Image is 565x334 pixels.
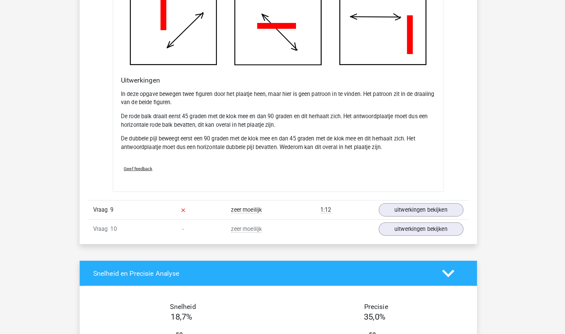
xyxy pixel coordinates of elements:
span: 18,7% [177,312,198,322]
p: In deze opgave bewegen twee figuren door het plaatje heen, maar hier is geen patroon in te vinden... [128,94,437,111]
h4: Snelheid [101,303,278,311]
span: zeer moeilijk [236,227,267,234]
span: Geef feedback [131,169,159,174]
p: De dubbele pijl beweegt eerst een 90 graden met de klok mee en dan 45 graden met de klok mee en d... [128,138,437,154]
span: 10 [118,227,124,234]
span: Vraag [101,208,118,216]
span: 1:12 [324,209,335,215]
h4: Snelheid en Precisie Analyse [101,271,433,279]
span: 9 [118,209,121,215]
h4: Precisie [291,303,467,311]
span: Vraag [101,227,118,235]
p: De rode balk draait eerst 45 graden met de klok mee en dan 90 graden en dit herhaalt zich. Het an... [128,116,437,133]
a: uitwerkingen bekijken [381,224,465,237]
a: uitwerkingen bekijken [381,206,465,219]
h4: Uitwerkingen [128,81,437,89]
div: - [158,227,220,235]
span: zeer moeilijk [236,209,267,215]
span: 35,0% [367,312,388,322]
